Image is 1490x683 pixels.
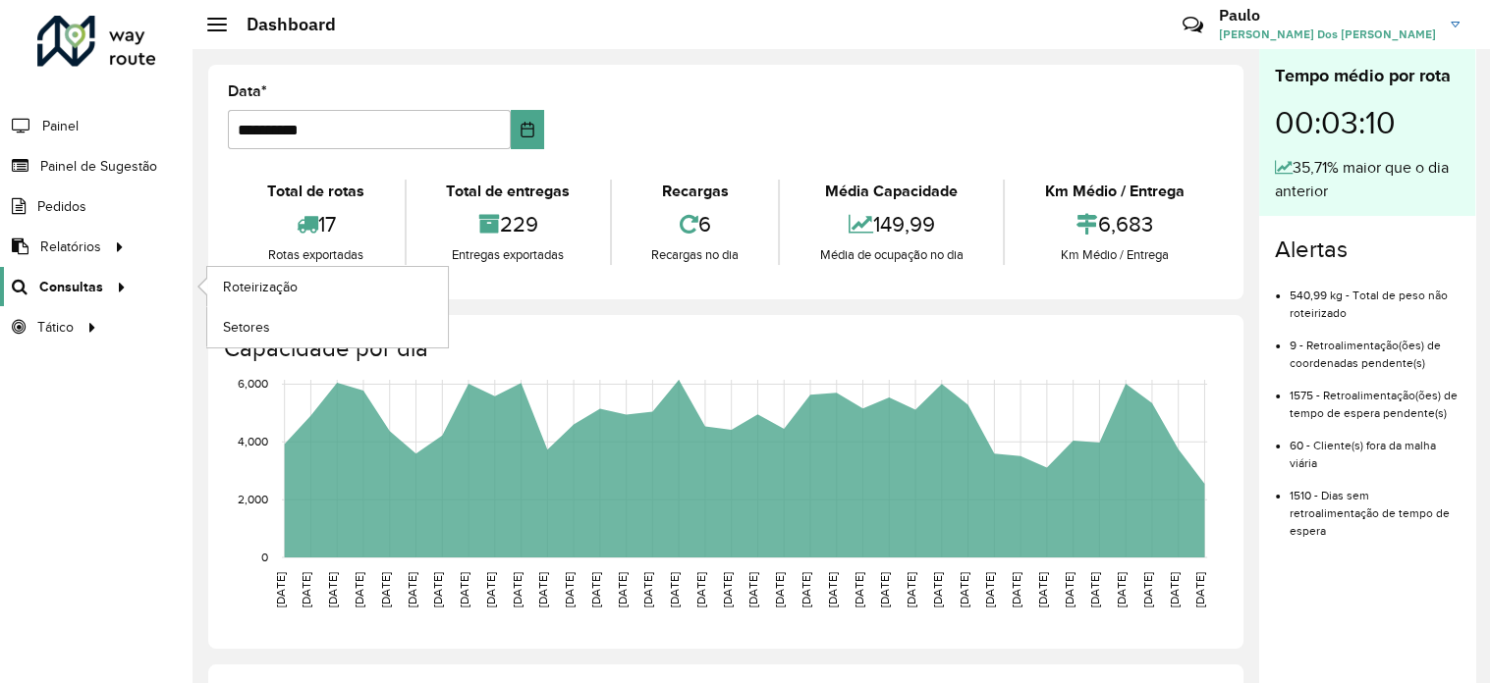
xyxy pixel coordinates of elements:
text: [DATE] [511,572,524,607]
text: [DATE] [563,572,576,607]
div: 00:03:10 [1275,89,1460,156]
text: [DATE] [484,572,497,607]
span: Pedidos [37,196,86,217]
div: Média de ocupação no dia [785,245,998,265]
text: [DATE] [746,572,759,607]
text: [DATE] [983,572,996,607]
a: Setores [207,307,448,346]
div: Recargas [617,180,774,203]
div: 229 [412,203,605,245]
div: Rotas exportadas [233,245,400,265]
h4: Capacidade por dia [224,335,1224,363]
div: Total de rotas [233,180,400,203]
text: [DATE] [1063,572,1076,607]
span: Painel [42,116,79,136]
text: [DATE] [300,572,312,607]
text: [DATE] [379,572,392,607]
text: [DATE] [878,572,891,607]
text: [DATE] [353,572,365,607]
text: [DATE] [405,572,417,607]
text: [DATE] [957,572,969,607]
text: [DATE] [931,572,944,607]
text: [DATE] [326,572,339,607]
text: [DATE] [1193,572,1206,607]
span: Roteirização [223,277,298,297]
span: [PERSON_NAME] Dos [PERSON_NAME] [1219,26,1436,43]
text: [DATE] [1088,572,1101,607]
div: Km Médio / Entrega [1010,245,1219,265]
li: 60 - Cliente(s) fora da malha viária [1290,422,1460,472]
text: [DATE] [641,572,654,607]
div: Recargas no dia [617,245,774,265]
text: [DATE] [1168,572,1181,607]
text: [DATE] [826,572,839,607]
div: 6 [617,203,774,245]
span: Painel de Sugestão [40,156,157,177]
h4: Alertas [1275,236,1460,264]
text: [DATE] [905,572,917,607]
div: Média Capacidade [785,180,998,203]
div: 35,71% maior que o dia anterior [1275,156,1460,203]
text: [DATE] [1036,572,1049,607]
div: Total de entregas [412,180,605,203]
text: [DATE] [1141,572,1154,607]
h2: Dashboard [227,14,336,35]
div: 17 [233,203,400,245]
li: 1510 - Dias sem retroalimentação de tempo de espera [1290,472,1460,540]
div: Km Médio / Entrega [1010,180,1219,203]
div: Entregas exportadas [412,245,605,265]
text: 2,000 [238,493,268,505]
text: [DATE] [1115,572,1128,607]
text: [DATE] [721,572,734,607]
label: Data [228,79,267,103]
text: [DATE] [773,572,786,607]
text: 0 [261,551,268,563]
text: [DATE] [668,572,681,607]
text: [DATE] [431,572,444,607]
text: [DATE] [616,572,629,607]
text: [DATE] [800,572,812,607]
span: Consultas [39,277,103,297]
text: [DATE] [536,572,549,607]
text: [DATE] [458,572,470,607]
span: Relatórios [40,236,101,257]
a: Contato Rápido [1172,4,1214,46]
h3: Paulo [1219,6,1436,25]
text: [DATE] [274,572,287,607]
div: 6,683 [1010,203,1219,245]
text: 4,000 [238,435,268,447]
button: Choose Date [511,110,544,149]
a: Roteirização [207,267,448,306]
div: 149,99 [785,203,998,245]
text: [DATE] [1010,572,1022,607]
div: Tempo médio por rota [1275,63,1460,89]
text: 6,000 [238,378,268,391]
li: 9 - Retroalimentação(ões) de coordenadas pendente(s) [1290,322,1460,372]
li: 540,99 kg - Total de peso não roteirizado [1290,272,1460,322]
li: 1575 - Retroalimentação(ões) de tempo de espera pendente(s) [1290,372,1460,422]
text: [DATE] [852,572,864,607]
span: Tático [37,317,74,338]
text: [DATE] [694,572,707,607]
span: Setores [223,317,270,338]
text: [DATE] [589,572,602,607]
